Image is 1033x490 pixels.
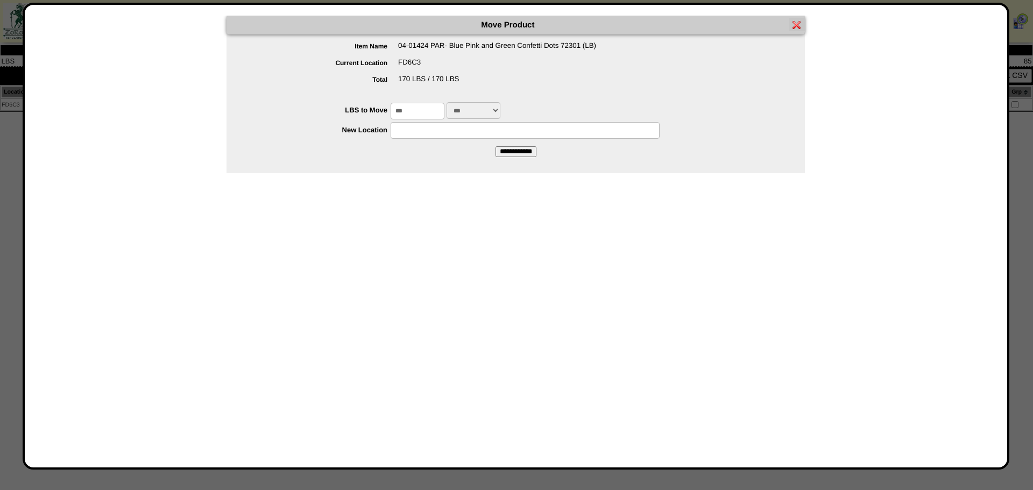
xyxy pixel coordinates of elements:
div: 170 LBS / 170 LBS [248,75,805,91]
div: 04-01424 PAR- Blue Pink and Green Confetti Dots 72301 (LB) [248,41,805,58]
label: Current Location [248,59,398,67]
div: Move Product [227,16,805,34]
label: LBS to Move [248,106,391,114]
label: New Location [248,126,391,134]
img: error.gif [793,20,801,29]
label: Item Name [248,42,398,50]
label: Total [248,76,398,83]
div: FD6C3 [248,58,805,75]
